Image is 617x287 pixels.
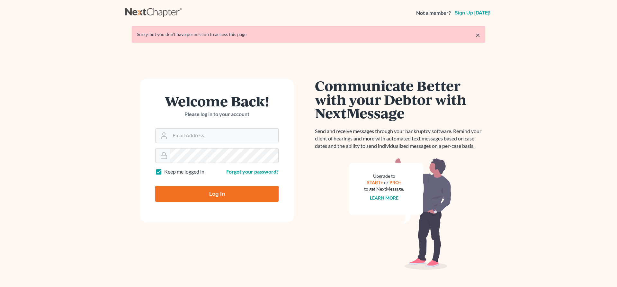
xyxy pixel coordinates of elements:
p: Please log in to your account [155,111,279,118]
a: Sign up [DATE]! [453,10,492,15]
a: Learn more [370,195,398,201]
p: Send and receive messages through your bankruptcy software. Remind your client of hearings and mo... [315,128,485,150]
span: or [384,180,389,185]
div: Sorry, but you don't have permission to access this page [137,31,480,38]
label: Keep me logged in [164,168,204,175]
div: to get NextMessage. [364,186,404,192]
img: nextmessage_bg-59042aed3d76b12b5cd301f8e5b87938c9018125f34e5fa2b7a6b67550977c72.svg [349,157,452,270]
input: Log In [155,186,279,202]
a: START+ [367,180,383,185]
h1: Communicate Better with your Debtor with NextMessage [315,79,485,120]
div: Upgrade to [364,173,404,179]
a: PRO+ [389,180,401,185]
input: Email Address [170,129,278,143]
a: Forgot your password? [226,168,279,175]
strong: Not a member? [416,9,451,17]
h1: Welcome Back! [155,94,279,108]
a: × [476,31,480,39]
